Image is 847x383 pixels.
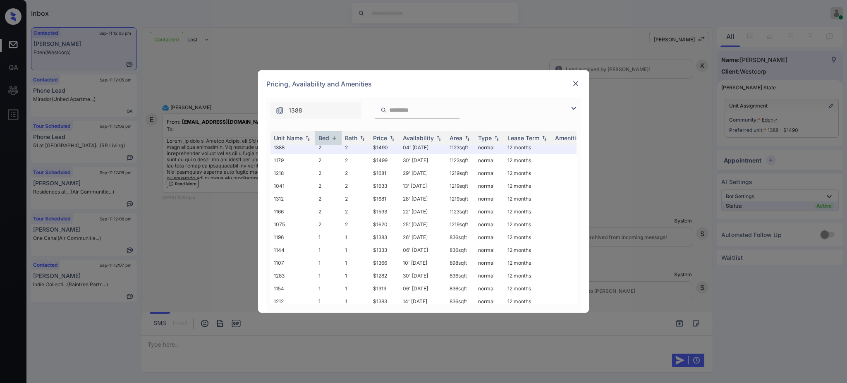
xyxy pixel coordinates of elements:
[400,282,446,295] td: 06' [DATE]
[270,256,315,269] td: 1107
[315,244,342,256] td: 1
[315,154,342,167] td: 2
[463,135,471,141] img: sorting
[400,154,446,167] td: 30' [DATE]
[504,256,552,269] td: 12 months
[370,141,400,154] td: $1490
[400,141,446,154] td: 04' [DATE]
[342,167,370,180] td: 2
[504,205,552,218] td: 12 months
[446,154,475,167] td: 1123 sqft
[475,256,504,269] td: normal
[370,269,400,282] td: $1282
[370,256,400,269] td: $1366
[475,154,504,167] td: normal
[446,244,475,256] td: 836 sqft
[446,205,475,218] td: 1123 sqft
[270,141,315,154] td: 1388
[370,205,400,218] td: $1593
[342,244,370,256] td: 1
[504,295,552,308] td: 12 months
[446,295,475,308] td: 836 sqft
[370,282,400,295] td: $1319
[270,295,315,308] td: 1212
[388,135,396,141] img: sorting
[342,141,370,154] td: 2
[373,134,387,141] div: Price
[304,135,312,141] img: sorting
[342,231,370,244] td: 1
[450,134,462,141] div: Area
[370,231,400,244] td: $1383
[370,192,400,205] td: $1681
[315,167,342,180] td: 2
[540,135,548,141] img: sorting
[370,218,400,231] td: $1620
[475,269,504,282] td: normal
[475,205,504,218] td: normal
[475,192,504,205] td: normal
[504,244,552,256] td: 12 months
[400,256,446,269] td: 10' [DATE]
[446,231,475,244] td: 836 sqft
[504,282,552,295] td: 12 months
[370,180,400,192] td: $1633
[504,167,552,180] td: 12 months
[435,135,443,141] img: sorting
[446,180,475,192] td: 1219 sqft
[315,231,342,244] td: 1
[504,141,552,154] td: 12 months
[400,244,446,256] td: 06' [DATE]
[478,134,492,141] div: Type
[270,269,315,282] td: 1283
[446,269,475,282] td: 836 sqft
[400,295,446,308] td: 14' [DATE]
[400,231,446,244] td: 26' [DATE]
[504,269,552,282] td: 12 months
[342,295,370,308] td: 1
[475,167,504,180] td: normal
[358,135,366,141] img: sorting
[475,244,504,256] td: normal
[555,134,583,141] div: Amenities
[370,295,400,308] td: $1383
[270,192,315,205] td: 1312
[342,269,370,282] td: 1
[569,103,579,113] img: icon-zuma
[270,180,315,192] td: 1041
[270,154,315,167] td: 1179
[342,282,370,295] td: 1
[380,106,387,114] img: icon-zuma
[400,180,446,192] td: 13' [DATE]
[446,141,475,154] td: 1123 sqft
[493,135,501,141] img: sorting
[400,218,446,231] td: 25' [DATE]
[400,167,446,180] td: 29' [DATE]
[400,205,446,218] td: 22' [DATE]
[275,106,284,115] img: icon-zuma
[475,218,504,231] td: normal
[342,205,370,218] td: 2
[315,269,342,282] td: 1
[270,282,315,295] td: 1154
[504,218,552,231] td: 12 months
[342,256,370,269] td: 1
[342,180,370,192] td: 2
[315,205,342,218] td: 2
[315,141,342,154] td: 2
[504,180,552,192] td: 12 months
[345,134,357,141] div: Bath
[504,154,552,167] td: 12 months
[330,135,338,141] img: sorting
[504,231,552,244] td: 12 months
[507,134,539,141] div: Lease Term
[315,256,342,269] td: 1
[270,167,315,180] td: 1218
[289,106,302,115] span: 1388
[270,244,315,256] td: 1144
[270,218,315,231] td: 1075
[315,180,342,192] td: 2
[315,192,342,205] td: 2
[475,180,504,192] td: normal
[315,282,342,295] td: 1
